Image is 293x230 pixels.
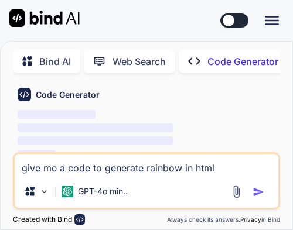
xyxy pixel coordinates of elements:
[207,54,278,68] p: Code Generator
[18,123,174,132] span: ‌
[74,214,85,225] img: bind-logo
[36,89,100,101] h6: Code Generator
[253,186,264,198] img: icon
[18,110,96,119] span: ‌
[113,54,166,68] p: Web Search
[18,136,174,145] span: ‌
[9,9,80,27] img: Bind AI
[39,54,71,68] p: Bind AI
[62,186,73,197] img: GPT-4o mini
[13,215,72,224] p: Created with Bind
[240,216,261,223] span: Privacy
[39,187,49,197] img: Pick Models
[78,186,128,197] p: GPT-4o min..
[230,185,243,198] img: attachment
[15,154,279,175] textarea: give me a code to generate rainbow in html
[18,150,57,159] span: ‌
[167,215,280,224] p: Always check its answers. in Bind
